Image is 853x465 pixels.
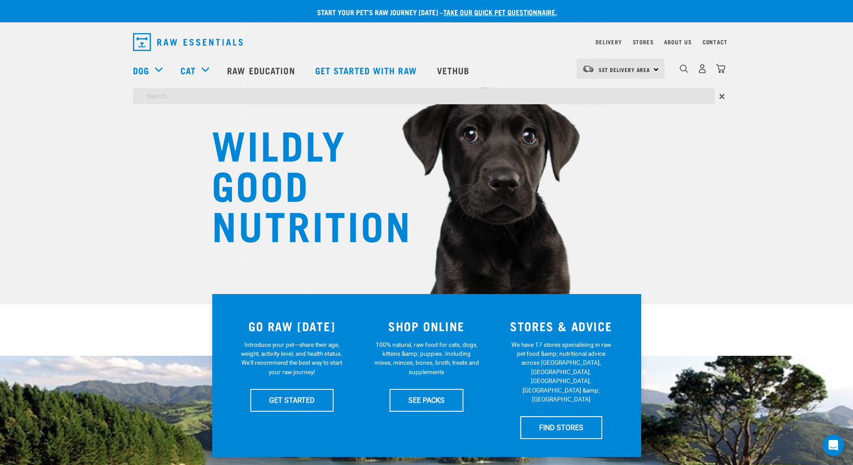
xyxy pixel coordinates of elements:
[180,64,196,77] a: Cat
[633,40,654,43] a: Stores
[520,416,602,439] a: FIND STORES
[703,40,728,43] a: Contact
[364,319,489,333] h3: SHOP ONLINE
[596,40,622,43] a: Delivery
[218,52,306,88] a: Raw Education
[250,389,334,411] a: GET STARTED
[823,435,844,456] div: Open Intercom Messenger
[133,33,243,51] img: Raw Essentials Logo
[599,68,651,71] span: Set Delivery Area
[664,40,691,43] a: About Us
[126,30,728,55] nav: dropdown navigation
[698,64,707,73] img: user.png
[133,64,149,77] a: Dog
[428,52,481,88] a: Vethub
[716,64,725,73] img: home-icon@2x.png
[680,64,688,73] img: home-icon-1@2x.png
[509,340,614,404] p: We have 17 stores specialising in raw pet food &amp; nutritional advice across [GEOGRAPHIC_DATA],...
[374,340,479,377] p: 100% natural, raw food for cats, dogs, kittens &amp; puppies. Including mixes, minces, bones, bro...
[230,319,354,333] h3: GO RAW [DATE]
[499,319,623,333] h3: STORES & ADVICE
[719,88,725,104] span: ×
[443,10,557,14] a: take our quick pet questionnaire.
[390,389,463,411] a: SEE PACKS
[133,88,715,104] input: Search...
[582,65,594,73] img: van-moving.png
[306,52,428,88] a: Get started with Raw
[239,340,344,377] p: Introduce your pet—share their age, weight, activity level, and health status. We'll recommend th...
[212,123,391,244] h1: WILDLY GOOD NUTRITION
